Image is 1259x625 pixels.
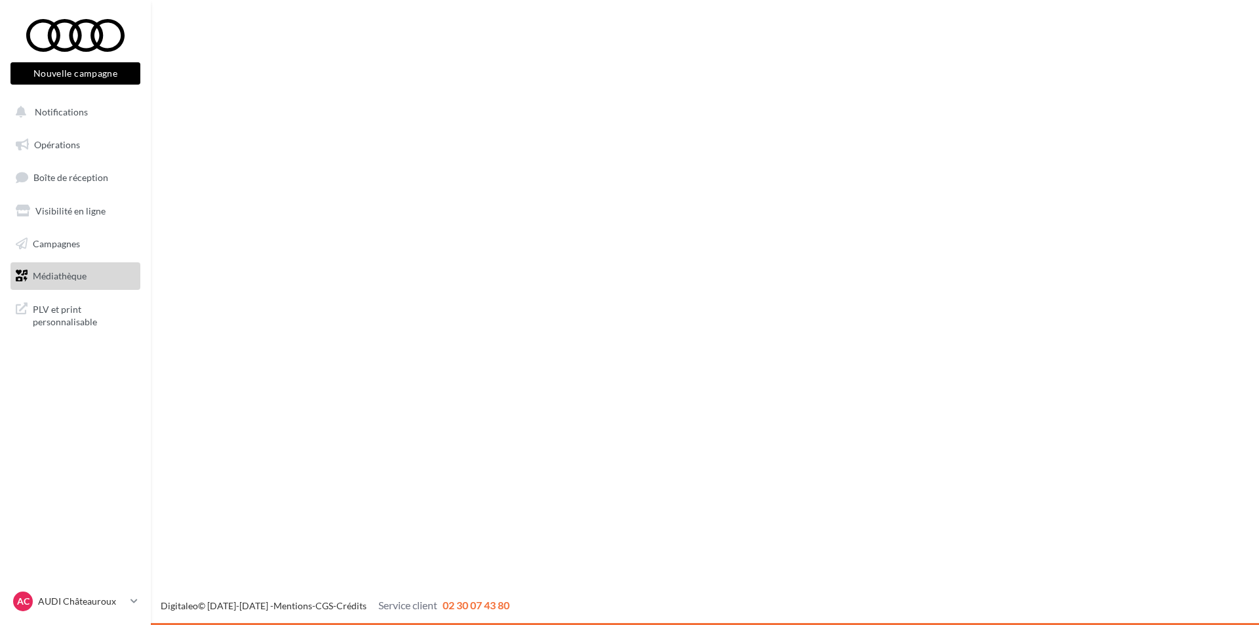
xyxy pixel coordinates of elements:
span: PLV et print personnalisable [33,300,135,329]
button: Notifications [8,98,138,126]
a: AC AUDI Châteauroux [10,589,140,614]
a: Mentions [273,600,312,611]
a: Boîte de réception [8,163,143,192]
span: AC [17,595,30,608]
span: Service client [378,599,437,611]
a: PLV et print personnalisable [8,295,143,334]
a: CGS [315,600,333,611]
span: Notifications [35,106,88,117]
button: Nouvelle campagne [10,62,140,85]
span: Opérations [34,139,80,150]
span: Boîte de réception [33,172,108,183]
p: AUDI Châteauroux [38,595,125,608]
a: Campagnes [8,230,143,258]
span: Médiathèque [33,270,87,281]
a: Opérations [8,131,143,159]
span: Campagnes [33,237,80,249]
span: Visibilité en ligne [35,205,106,216]
a: Médiathèque [8,262,143,290]
a: Visibilité en ligne [8,197,143,225]
a: Digitaleo [161,600,198,611]
span: © [DATE]-[DATE] - - - [161,600,510,611]
span: 02 30 07 43 80 [443,599,510,611]
a: Crédits [336,600,367,611]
